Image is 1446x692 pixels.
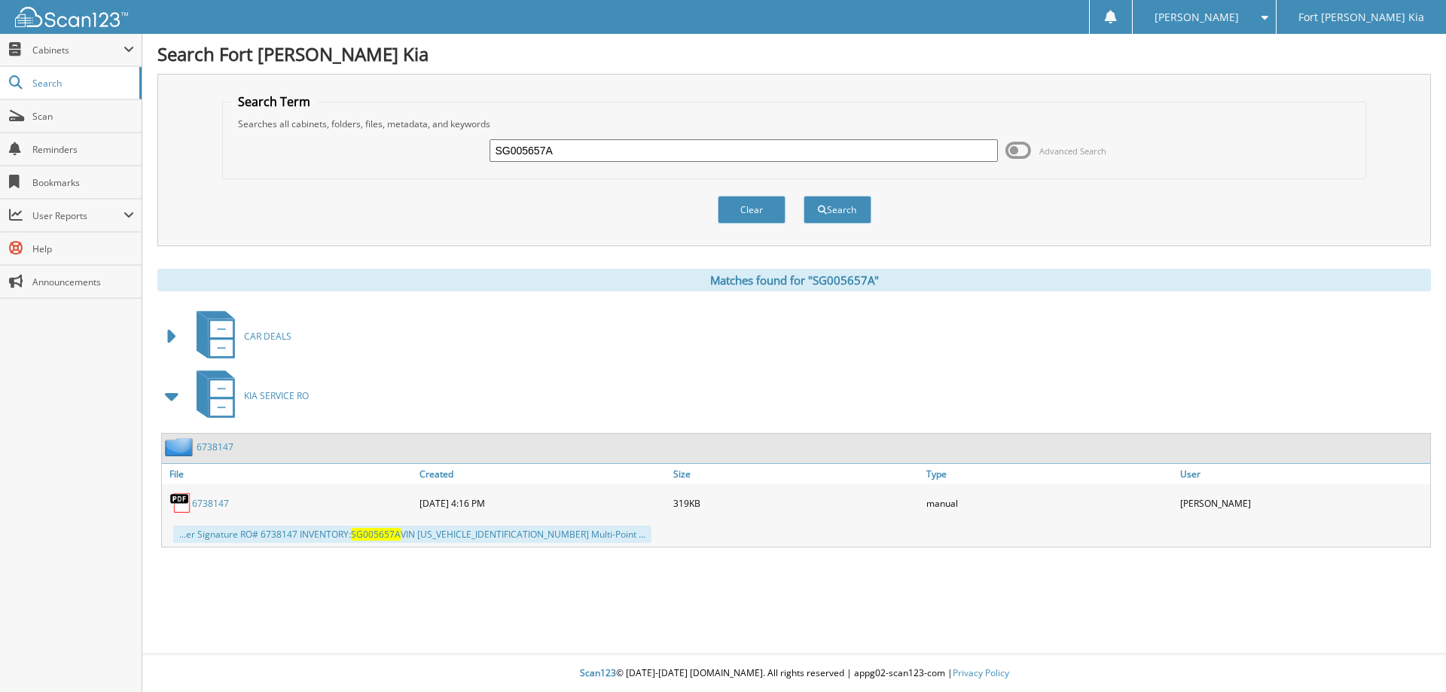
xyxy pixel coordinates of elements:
span: Scan123 [580,666,616,679]
span: SG005657A [351,528,401,541]
span: Advanced Search [1039,145,1106,157]
span: Cabinets [32,44,124,56]
a: CAR DEALS [188,306,291,366]
a: Privacy Policy [953,666,1009,679]
a: Size [670,464,923,484]
a: KIA SERVICE RO [188,366,309,425]
span: Search [32,77,132,90]
img: PDF.png [169,492,192,514]
span: [PERSON_NAME] [1155,13,1239,22]
span: Announcements [32,276,134,288]
span: Scan [32,110,134,123]
img: folder2.png [165,437,197,456]
a: 6738147 [192,497,229,510]
span: CAR DEALS [244,330,291,343]
a: File [162,464,416,484]
span: Fort [PERSON_NAME] Kia [1298,13,1424,22]
div: [DATE] 4:16 PM [416,488,670,518]
h1: Search Fort [PERSON_NAME] Kia [157,41,1431,66]
a: 6738147 [197,441,233,453]
span: Bookmarks [32,176,134,189]
span: Reminders [32,143,134,156]
div: ...er Signature RO# 6738147 INVENTORY: VIN [US_VEHICLE_IDENTIFICATION_NUMBER] Multi-Point ... [173,526,651,543]
span: KIA SERVICE RO [244,389,309,402]
div: © [DATE]-[DATE] [DOMAIN_NAME]. All rights reserved | appg02-scan123-com | [142,655,1446,692]
div: Searches all cabinets, folders, files, metadata, and keywords [230,117,1359,130]
div: Matches found for "SG005657A" [157,269,1431,291]
div: manual [923,488,1176,518]
legend: Search Term [230,93,318,110]
button: Search [804,196,871,224]
div: [PERSON_NAME] [1176,488,1430,518]
img: scan123-logo-white.svg [15,7,128,27]
span: Help [32,242,134,255]
button: Clear [718,196,786,224]
span: User Reports [32,209,124,222]
div: 319KB [670,488,923,518]
a: Type [923,464,1176,484]
a: Created [416,464,670,484]
iframe: Chat Widget [1371,620,1446,692]
a: User [1176,464,1430,484]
